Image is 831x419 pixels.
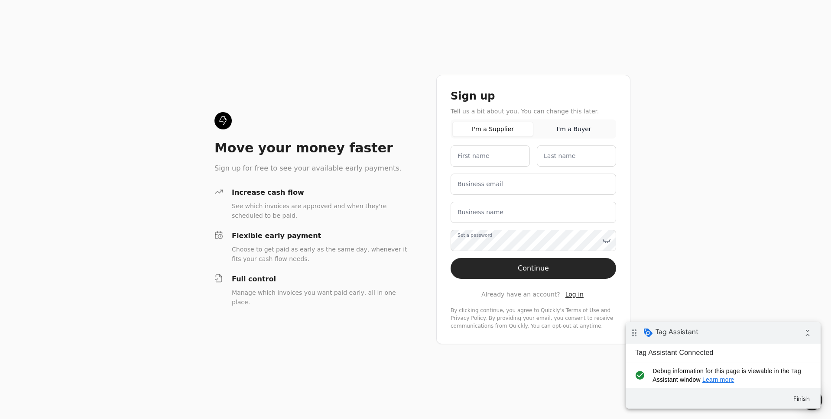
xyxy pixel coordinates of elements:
div: Tell us a bit about you. You can change this later. [451,106,616,116]
div: Increase cash flow [232,187,409,198]
a: privacy-policy [451,315,485,321]
div: Full control [232,274,409,284]
i: Collapse debug badge [173,2,191,19]
div: See which invoices are approved and when they're scheduled to be paid. [232,201,409,220]
div: Choose to get paid as early as the same day, whenever it fits your cash flow needs. [232,245,409,264]
label: Business name [458,208,503,217]
label: Set a password [458,232,492,239]
button: Continue [451,258,616,279]
span: Tag Assistant [30,6,73,14]
button: I'm a Supplier [452,122,533,137]
a: terms-of-service [566,307,599,313]
div: Manage which invoices you want paid early, all in one place. [232,288,409,307]
button: I'm a Buyer [533,122,614,137]
div: Flexible early payment [232,231,409,241]
div: Sign up for free to see your available early payments. [214,163,409,174]
span: Already have an account? [481,290,560,299]
a: Log in [565,290,584,299]
span: Log in [565,291,584,298]
div: By clicking continue, you agree to Quickly's and . By providing your email, you consent to receiv... [451,306,616,330]
button: Finish [160,69,192,84]
button: Log in [564,289,585,300]
i: check_circle [7,45,21,62]
span: Debug information for this page is viewable in the Tag Assistant window [27,45,181,62]
div: Sign up [451,89,616,103]
div: Move your money faster [214,140,409,156]
label: First name [458,151,490,161]
label: Last name [544,151,575,161]
label: Business email [458,180,503,189]
a: Learn more [77,54,109,61]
